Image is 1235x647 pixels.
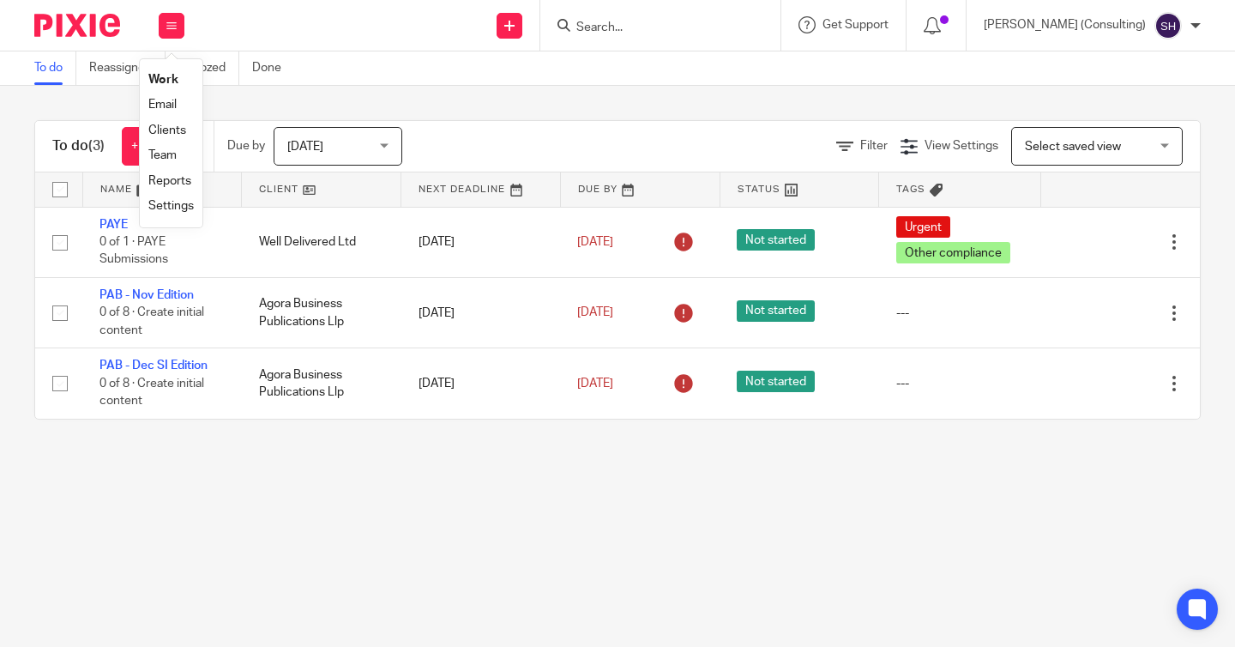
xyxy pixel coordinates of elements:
[401,348,561,419] td: [DATE]
[577,236,613,248] span: [DATE]
[89,51,166,85] a: Reassigned
[122,127,196,166] a: + Add task
[896,305,1023,322] div: ---
[99,307,204,337] span: 0 of 8 · Create initial content
[178,51,239,85] a: Snoozed
[925,140,998,152] span: View Settings
[242,207,401,277] td: Well Delivered Ltd
[242,348,401,419] td: Agora Business Publications Llp
[737,300,815,322] span: Not started
[148,124,186,136] a: Clients
[252,51,294,85] a: Done
[88,139,105,153] span: (3)
[401,207,561,277] td: [DATE]
[577,378,613,390] span: [DATE]
[148,99,177,111] a: Email
[822,19,889,31] span: Get Support
[896,184,925,194] span: Tags
[99,219,128,231] a: PAYE
[242,277,401,348] td: Agora Business Publications Llp
[575,21,729,36] input: Search
[148,149,177,161] a: Team
[896,375,1023,392] div: ---
[34,51,76,85] a: To do
[1025,141,1121,153] span: Select saved view
[99,378,204,408] span: 0 of 8 · Create initial content
[52,137,105,155] h1: To do
[896,216,950,238] span: Urgent
[148,175,191,187] a: Reports
[227,137,265,154] p: Due by
[99,236,168,266] span: 0 of 1 · PAYE Submissions
[34,14,120,37] img: Pixie
[737,229,815,251] span: Not started
[1154,12,1182,39] img: svg%3E
[860,140,888,152] span: Filter
[148,200,194,212] a: Settings
[401,277,561,348] td: [DATE]
[577,307,613,319] span: [DATE]
[99,289,194,301] a: PAB - Nov Edition
[896,242,1010,263] span: Other compliance
[984,16,1146,33] p: [PERSON_NAME] (Consulting)
[737,371,815,392] span: Not started
[148,74,178,86] a: Work
[287,141,323,153] span: [DATE]
[99,360,208,372] a: PAB - Dec SI Edition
